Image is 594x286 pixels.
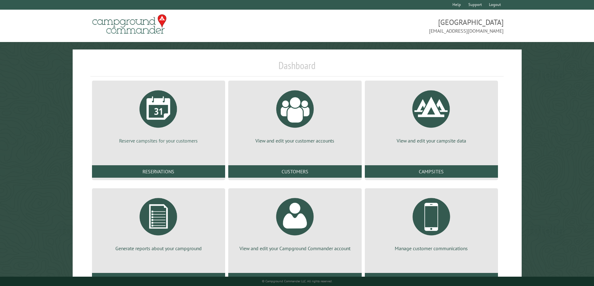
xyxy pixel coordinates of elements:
h1: Dashboard [90,59,504,77]
a: View and edit your customer accounts [236,86,354,144]
small: © Campground Commander LLC. All rights reserved. [262,279,332,283]
a: Generate reports about your campground [99,193,218,252]
a: Campsites [365,165,498,178]
p: Generate reports about your campground [99,245,218,252]
p: View and edit your Campground Commander account [236,245,354,252]
a: View and edit your Campground Commander account [236,193,354,252]
p: View and edit your customer accounts [236,137,354,144]
a: Manage customer communications [372,193,490,252]
a: Reservations [92,165,225,178]
a: Communications [365,273,498,285]
a: Account [228,273,361,285]
a: Reports [92,273,225,285]
a: View and edit your campsite data [372,86,490,144]
a: Customers [228,165,361,178]
img: Campground Commander [90,12,168,36]
p: Manage customer communications [372,245,490,252]
p: Reserve campsites for your customers [99,137,218,144]
a: Reserve campsites for your customers [99,86,218,144]
span: [GEOGRAPHIC_DATA] [EMAIL_ADDRESS][DOMAIN_NAME] [297,17,504,35]
p: View and edit your campsite data [372,137,490,144]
